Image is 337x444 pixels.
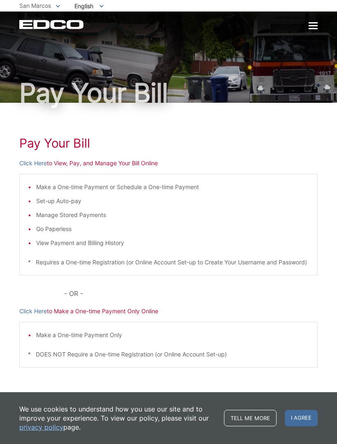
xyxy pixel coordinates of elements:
p: - OR - [64,288,318,299]
li: Manage Stored Payments [36,210,309,220]
h1: Pay Your Bill [19,136,318,150]
span: San Marcos [19,2,51,9]
li: Make a One-time Payment Only [36,331,309,340]
li: View Payment and Billing History [36,238,309,247]
a: Tell me more [224,410,277,426]
a: Click Here [19,159,47,168]
li: Make a One-time Payment or Schedule a One-time Payment [36,183,309,192]
h1: Pay Your Bill [19,80,318,106]
a: privacy policy [19,423,63,432]
li: Go Paperless [36,224,309,234]
p: to View, Pay, and Manage Your Bill Online [19,159,318,168]
p: * DOES NOT Require a One-time Registration (or Online Account Set-up) [28,350,309,359]
a: Click Here [19,307,47,316]
span: I agree [285,410,318,426]
p: We use cookies to understand how you use our site and to improve your experience. To view our pol... [19,405,216,432]
p: to Make a One-time Payment Only Online [19,307,318,316]
li: Set-up Auto-pay [36,197,309,206]
p: * Requires a One-time Registration (or Online Account Set-up to Create Your Username and Password) [28,258,309,267]
a: EDCD logo. Return to the homepage. [19,20,85,29]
